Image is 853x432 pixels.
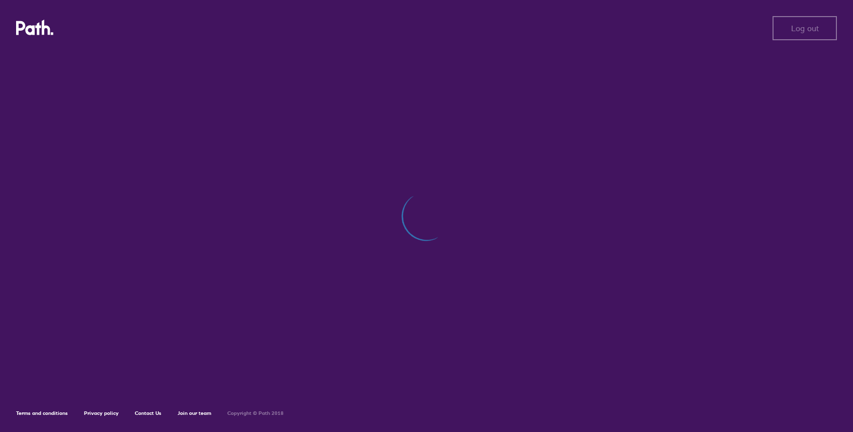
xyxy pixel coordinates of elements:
[16,410,68,416] a: Terms and conditions
[84,410,119,416] a: Privacy policy
[178,410,211,416] a: Join our team
[135,410,161,416] a: Contact Us
[791,24,819,33] span: Log out
[773,16,837,40] button: Log out
[227,410,284,416] h6: Copyright © Path 2018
